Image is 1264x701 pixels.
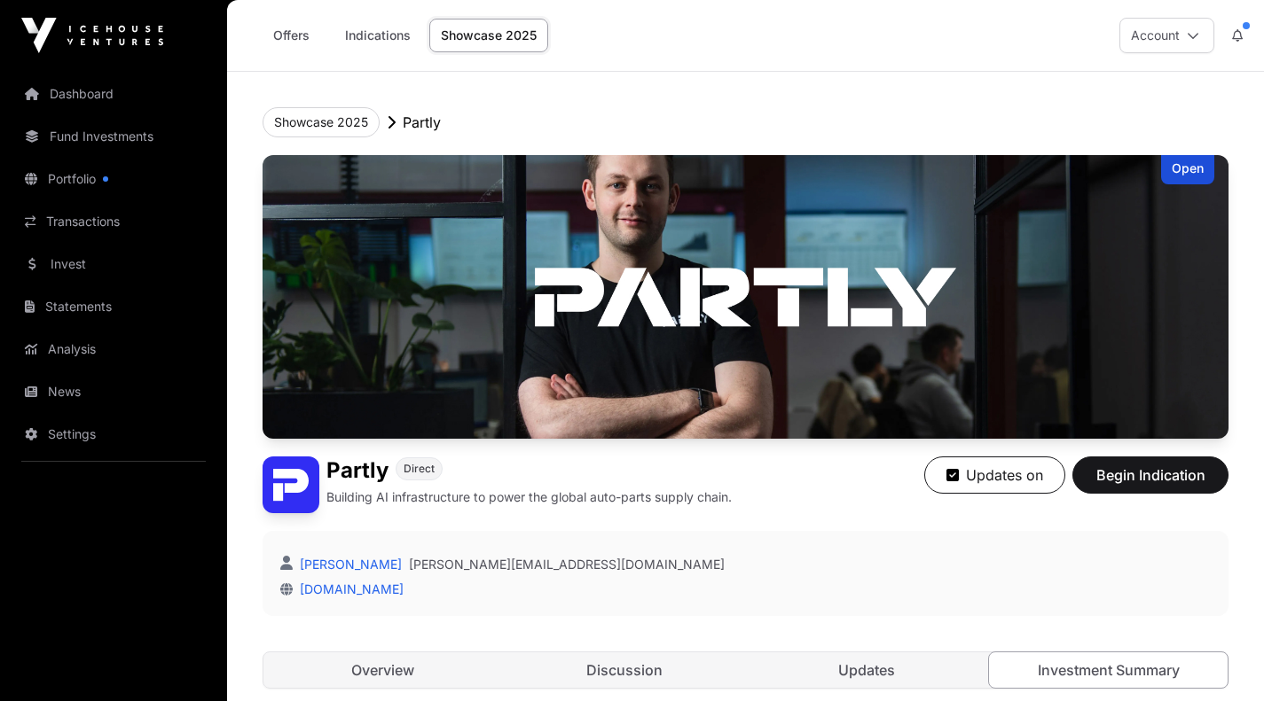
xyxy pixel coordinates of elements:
img: Partly [263,155,1229,439]
a: [PERSON_NAME][EMAIL_ADDRESS][DOMAIN_NAME] [409,556,725,573]
a: Transactions [14,202,213,241]
img: Icehouse Ventures Logo [21,18,163,53]
nav: Tabs [263,652,1228,688]
h1: Partly [326,456,389,485]
button: Showcase 2025 [263,107,380,137]
p: Partly [403,112,441,133]
a: [PERSON_NAME] [296,557,402,572]
a: Investment Summary [988,651,1229,689]
a: Dashboard [14,74,213,113]
a: Offers [255,19,326,52]
button: Account [1119,18,1214,53]
a: News [14,372,213,411]
button: Updates on [924,456,1065,494]
a: Invest [14,245,213,284]
a: Discussion [506,652,744,688]
p: Building AI infrastructure to power the global auto-parts supply chain. [326,488,732,506]
a: Updates [748,652,986,688]
span: Direct [404,462,435,476]
a: Overview [263,652,502,688]
a: [DOMAIN_NAME] [293,581,404,596]
iframe: Chat Widget [1175,616,1264,701]
button: Begin Indication [1072,456,1229,494]
a: Statements [14,287,213,326]
a: Begin Indication [1072,474,1229,492]
a: Analysis [14,330,213,369]
a: Indications [334,19,422,52]
a: Showcase 2025 [429,19,548,52]
a: Fund Investments [14,117,213,156]
span: Begin Indication [1095,464,1206,486]
a: Settings [14,415,213,454]
div: Open [1161,155,1214,184]
a: Portfolio [14,160,213,199]
img: Partly [263,456,319,513]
